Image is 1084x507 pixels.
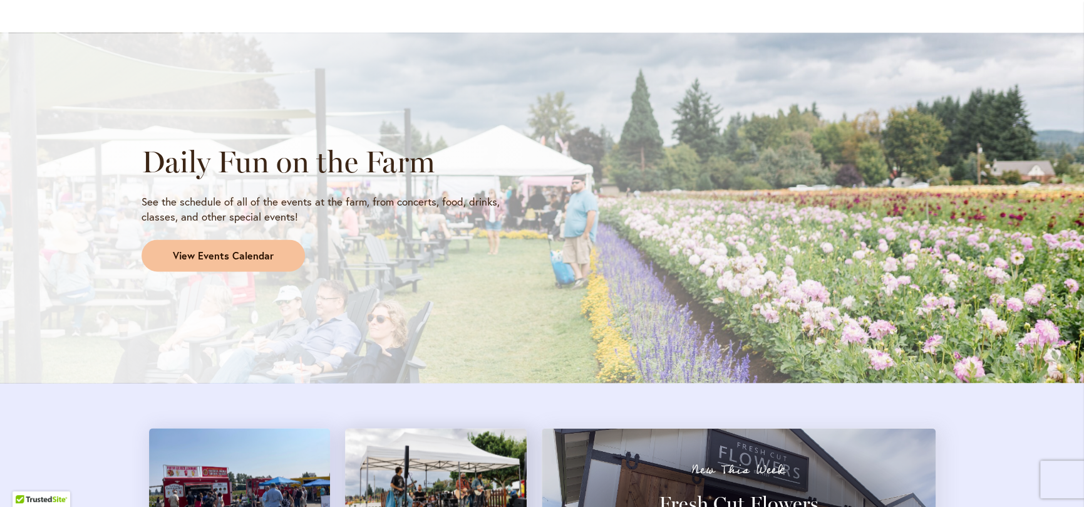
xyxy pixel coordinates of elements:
[142,194,531,224] p: See the schedule of all of the events at the farm, from concerts, food, drinks, classes, and othe...
[142,239,305,272] a: View Events Calendar
[173,249,274,263] span: View Events Calendar
[142,144,531,179] h2: Daily Fun on the Farm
